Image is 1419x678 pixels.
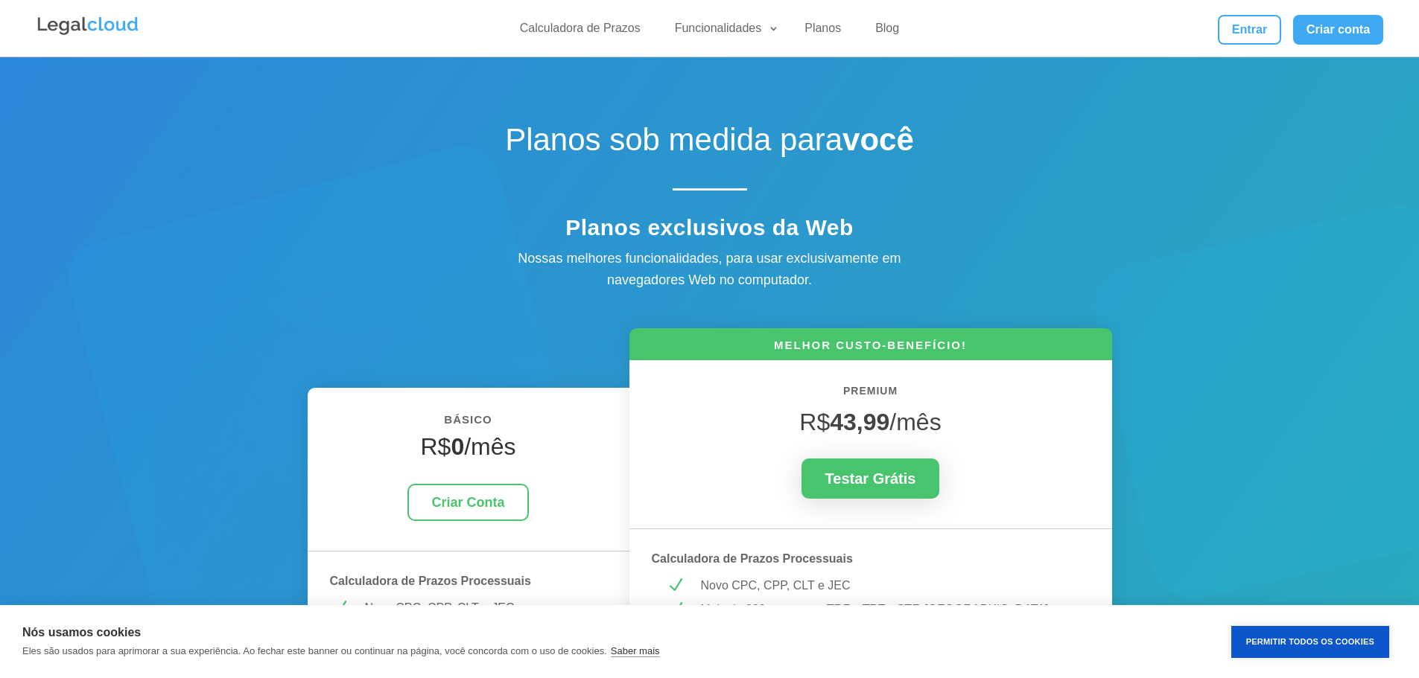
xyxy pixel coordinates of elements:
strong: Calculadora de Prazos Processuais [652,552,853,565]
button: Permitir Todos os Cookies [1231,626,1389,658]
span: N [666,600,685,618]
a: Blog [866,21,908,42]
a: Criar Conta [407,484,528,522]
p: Eles são usados para aprimorar a sua experiência. Ao fechar este banner ou continuar na página, v... [22,645,607,656]
div: Nossas melhores funcionalidades, para usar exclusivamente em navegadores Web no computador. [486,248,933,291]
h6: MELHOR CUSTO-BENEFÍCIO! [629,337,1112,360]
img: Legalcloud Logo [36,15,140,37]
p: Mais de 800 comarcas, TRFs, TRTs, STF, [GEOGRAPHIC_DATA] [701,600,1076,619]
a: Funcionalidades [666,21,780,42]
h1: Planos sob medida para [449,121,971,166]
span: N [666,576,685,595]
span: N [330,598,349,617]
h4: R$ /mês [330,432,607,468]
span: R$ /mês [799,409,941,435]
a: Testar Grátis [801,458,940,499]
a: Saber mais [611,645,660,657]
a: Entrar [1218,15,1280,45]
a: Criar conta [1293,15,1384,45]
a: Planos [796,21,850,42]
p: Novo CPC, CPP, CLT e JEC [701,576,1076,595]
a: Calculadora de Prazos [511,21,650,42]
a: Logo da Legalcloud [36,27,140,39]
h6: BÁSICO [330,410,607,437]
p: Novo CPC, CPP, CLT e JEC [365,598,607,618]
strong: 43,99 [830,409,889,435]
h6: PREMIUM [652,383,1090,408]
strong: 0 [451,433,464,460]
strong: Calculadora de Prazos Processuais [330,575,531,587]
strong: Nós usamos cookies [22,626,141,639]
h4: Planos exclusivos da Web [449,214,971,249]
strong: você [842,122,914,157]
